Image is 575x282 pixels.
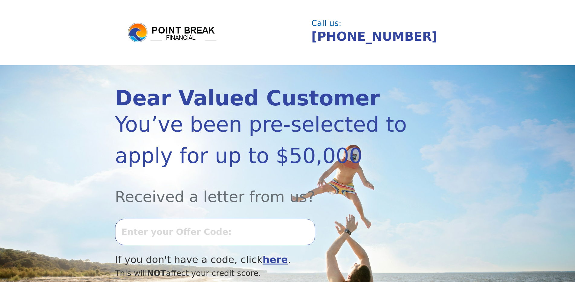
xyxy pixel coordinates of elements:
[115,88,409,109] div: Dear Valued Customer
[115,252,409,267] div: If you don't have a code, click .
[115,267,409,279] div: This will affect your credit score.
[263,254,288,265] a: here
[115,171,409,208] div: Received a letter from us?
[147,268,166,278] span: NOT
[127,22,218,43] img: logo.png
[115,219,315,245] input: Enter your Offer Code:
[312,19,455,27] div: Call us:
[115,109,409,171] div: You’ve been pre-selected to apply for up to $50,000
[312,29,438,44] a: [PHONE_NUMBER]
